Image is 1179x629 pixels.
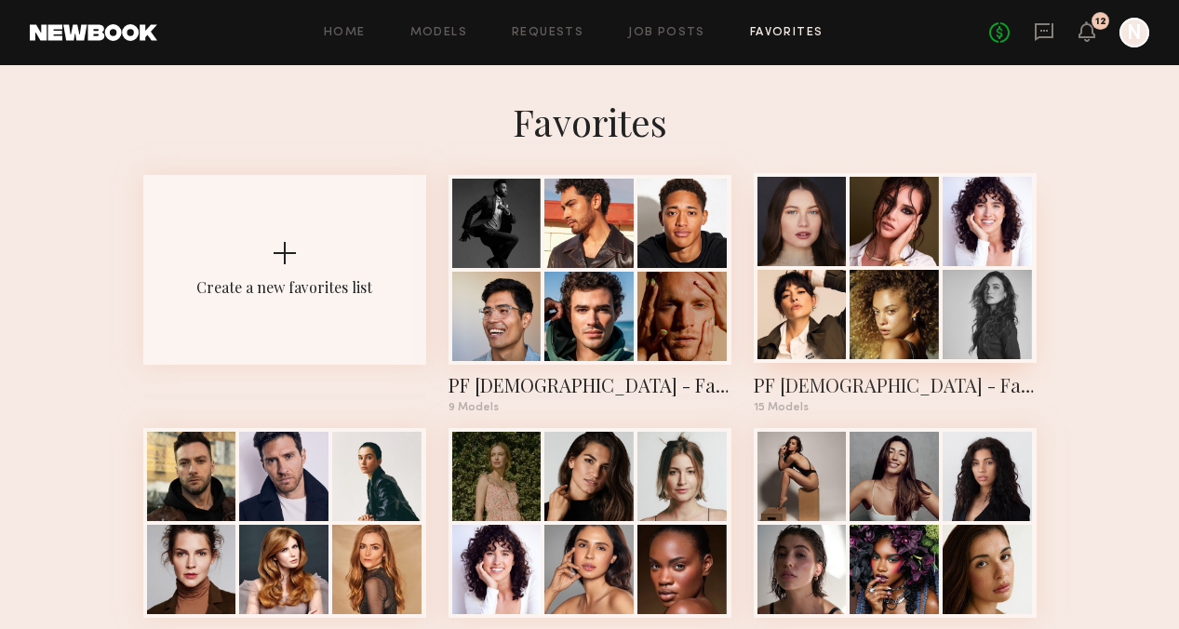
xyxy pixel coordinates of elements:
div: 15 Models [754,402,1037,413]
a: Models [410,27,467,39]
a: Favorites [750,27,824,39]
a: PF [DEMOGRAPHIC_DATA] - Fall / Winter15 Models [754,175,1037,413]
a: Job Posts [628,27,705,39]
a: Home [324,27,366,39]
div: Create a new favorites list [196,277,372,297]
div: 9 Models [449,402,731,413]
a: Requests [512,27,583,39]
div: PF Females - Fall / Winter [754,372,1037,398]
a: PF [DEMOGRAPHIC_DATA] - Fall/Winter9 Models [449,175,731,413]
button: Create a new favorites list [143,175,426,428]
a: N [1119,18,1149,47]
div: 12 [1095,17,1106,27]
div: PF Males - Fall/Winter [449,372,731,398]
